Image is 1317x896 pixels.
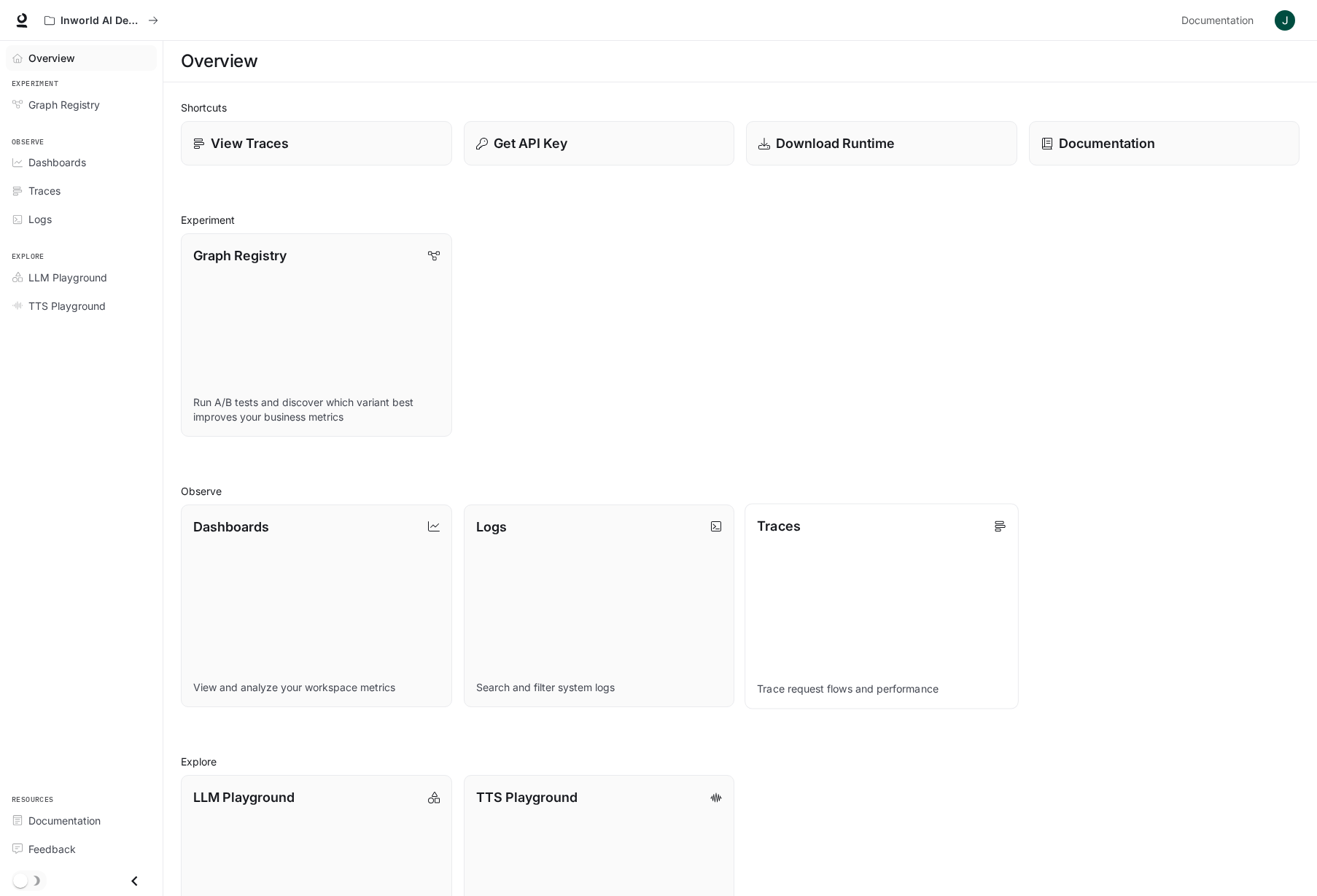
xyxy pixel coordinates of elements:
[6,45,157,71] a: Overview
[193,517,269,537] p: Dashboards
[181,100,1299,115] h2: Shortcuts
[61,15,142,27] p: Inworld AI Demos
[476,517,507,537] p: Logs
[464,121,735,165] button: Get API Key
[1029,121,1300,165] a: Documentation
[28,211,52,227] span: Logs
[181,505,452,708] a: DashboardsView and analyze your workspace metrics
[464,505,735,708] a: LogsSearch and filter system logs
[28,841,76,857] span: Feedback
[193,246,287,265] p: Graph Registry
[28,155,86,170] span: Dashboards
[1176,6,1264,35] a: Documentation
[1275,10,1295,31] img: User avatar
[1270,6,1299,35] button: User avatar
[193,395,440,424] p: Run A/B tests and discover which variant best improves your business metrics
[28,298,106,313] span: TTS Playground
[28,50,75,66] span: Overview
[28,97,100,112] span: Graph Registry
[746,121,1017,165] a: Download Runtime
[6,206,157,232] a: Logs
[6,836,157,862] a: Feedback
[494,133,567,153] p: Get API Key
[6,293,157,319] a: TTS Playground
[28,813,101,828] span: Documentation
[28,270,107,285] span: LLM Playground
[193,787,295,807] p: LLM Playground
[1059,133,1155,153] p: Documentation
[757,515,801,535] p: Traces
[757,681,1006,696] p: Trace request flows and performance
[6,808,157,833] a: Documentation
[38,6,165,35] button: All workspaces
[181,121,452,165] a: View Traces
[181,754,1299,769] h2: Explore
[181,483,1299,499] h2: Observe
[776,133,895,153] p: Download Runtime
[6,92,157,117] a: Graph Registry
[6,178,157,203] a: Traces
[181,47,257,76] h1: Overview
[193,680,440,695] p: View and analyze your workspace metrics
[745,503,1018,708] a: TracesTrace request flows and performance
[28,183,61,198] span: Traces
[118,866,151,896] button: Close drawer
[476,680,723,695] p: Search and filter system logs
[6,265,157,290] a: LLM Playground
[181,212,1299,227] h2: Experiment
[476,787,578,807] p: TTS Playground
[211,133,289,153] p: View Traces
[13,872,28,888] span: Dark mode toggle
[1181,12,1254,30] span: Documentation
[181,233,452,437] a: Graph RegistryRun A/B tests and discover which variant best improves your business metrics
[6,149,157,175] a: Dashboards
